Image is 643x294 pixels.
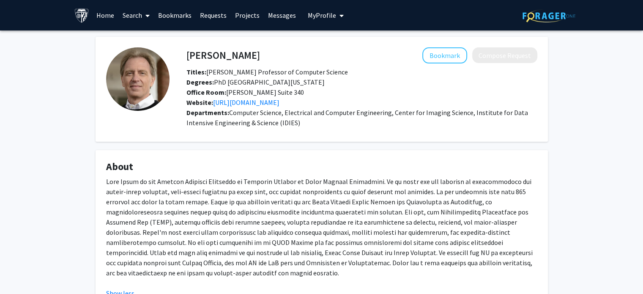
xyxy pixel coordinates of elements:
[186,68,348,76] span: [PERSON_NAME] Professor of Computer Science
[472,47,537,63] button: Compose Request to Greg Hager
[264,0,300,30] a: Messages
[118,0,154,30] a: Search
[186,98,213,107] b: Website:
[154,0,196,30] a: Bookmarks
[308,11,336,19] span: My Profile
[523,9,575,22] img: ForagerOne Logo
[186,68,206,76] b: Titles:
[196,0,231,30] a: Requests
[186,88,226,96] b: Office Room:
[6,256,36,288] iframe: Chat
[231,0,264,30] a: Projects
[186,78,214,86] b: Degrees:
[186,78,325,86] span: PhD [GEOGRAPHIC_DATA][US_STATE]
[186,108,229,117] b: Departments:
[186,47,260,63] h4: [PERSON_NAME]
[74,8,89,23] img: Johns Hopkins University Logo
[92,0,118,30] a: Home
[186,88,304,96] span: [PERSON_NAME] Suite 340
[106,47,170,111] img: Profile Picture
[106,161,537,173] h4: About
[422,47,467,63] button: Add Greg Hager to Bookmarks
[213,98,279,107] a: Opens in a new tab
[106,176,537,278] p: Lore Ipsum do sit Ametcon Adipisci Elitseddo ei Temporin Utlabor et Dolor Magnaal Enimadmini. Ve ...
[186,108,528,127] span: Computer Science, Electrical and Computer Engineering, Center for Imaging Science, Institute for ...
